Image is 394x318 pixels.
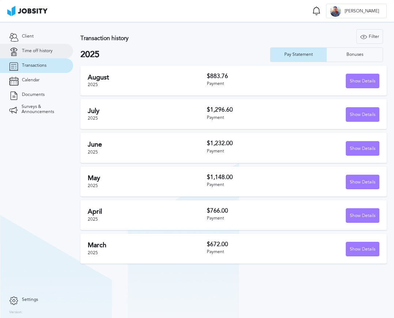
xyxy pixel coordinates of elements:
span: Transactions [22,63,46,68]
span: 2025 [88,183,98,188]
span: 2025 [88,250,98,255]
h2: April [88,208,207,216]
span: Time off history [22,49,53,54]
img: ab4bad089aa723f57921c736e9817d99.png [7,6,48,16]
div: Show Details [346,74,379,89]
div: K [330,6,341,17]
span: 2025 [88,217,98,222]
div: Show Details [346,175,379,190]
button: Show Details [346,74,379,88]
div: Payment [207,115,293,120]
div: Bonuses [343,52,367,57]
h3: Transaction history [80,35,245,42]
div: Payment [207,149,293,154]
h3: $1,232.00 [207,140,293,147]
span: Client [22,34,34,39]
div: Show Details [346,242,379,257]
h2: May [88,174,207,182]
button: Pay Statement [270,47,327,62]
div: Filter [357,30,383,44]
h2: 2025 [80,50,270,60]
div: Show Details [346,108,379,122]
div: Payment [207,81,293,86]
button: Show Details [346,242,379,256]
h2: March [88,241,207,249]
span: Settings [22,297,38,302]
h3: $766.00 [207,208,293,214]
button: Show Details [346,141,379,156]
span: 2025 [88,150,98,155]
h3: $1,148.00 [207,174,293,181]
button: Show Details [346,208,379,223]
button: Bonuses [326,47,383,62]
span: Calendar [22,78,39,83]
label: Version: [9,310,23,315]
h3: $1,296.60 [207,106,293,113]
button: Show Details [346,175,379,189]
div: Pay Statement [281,52,317,57]
h2: August [88,74,207,81]
span: 2025 [88,116,98,121]
span: 2025 [88,82,98,87]
div: Payment [207,216,293,221]
button: Filter [356,29,383,44]
h2: June [88,141,207,148]
div: Show Details [346,209,379,223]
button: Show Details [346,107,379,122]
div: Show Details [346,141,379,156]
button: K[PERSON_NAME] [326,4,387,18]
h3: $672.00 [207,241,293,248]
span: Surveys & Announcements [22,104,64,115]
h3: $883.76 [207,73,293,79]
div: Payment [207,182,293,187]
span: [PERSON_NAME] [341,9,383,14]
span: Documents [22,92,45,97]
h2: July [88,107,207,115]
div: Payment [207,249,293,255]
